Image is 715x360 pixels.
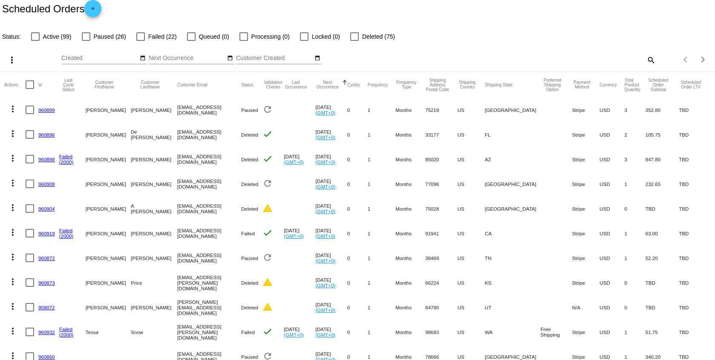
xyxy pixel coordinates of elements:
mat-icon: date_range [314,55,320,62]
mat-cell: TBD [679,295,711,320]
a: (GMT+0) [316,184,336,189]
mat-icon: refresh [262,252,273,263]
mat-cell: 1 [368,270,395,295]
mat-cell: TBD [679,246,711,270]
mat-cell: 91941 [425,221,458,246]
mat-cell: US [458,221,485,246]
mat-cell: TBD [679,196,711,221]
mat-cell: 84780 [425,295,458,320]
span: Deleted [241,206,258,211]
a: (GMT+0) [316,110,336,115]
mat-cell: TBD [646,270,679,295]
mat-cell: 0 [347,147,368,171]
mat-icon: more_vert [8,326,18,336]
a: 960904 [38,206,55,211]
mat-cell: [DATE] [316,97,347,122]
mat-cell: Stripe [572,171,600,196]
mat-cell: CA [485,221,541,246]
mat-cell: 0 [347,320,368,344]
mat-cell: 847.80 [646,147,679,171]
span: Deleted [241,157,258,162]
mat-cell: [GEOGRAPHIC_DATA] [485,196,541,221]
mat-cell: TBD [679,171,711,196]
span: Deleted (75) [362,31,395,42]
span: Paused (26) [94,31,126,42]
span: Queued (0) [199,31,229,42]
mat-cell: Stripe [572,196,600,221]
mat-cell: [EMAIL_ADDRESS][PERSON_NAME][DOMAIN_NAME] [177,320,241,344]
mat-cell: 1 [368,221,395,246]
mat-cell: [GEOGRAPHIC_DATA] [485,171,541,196]
mat-icon: more_vert [8,104,18,114]
span: Failed (22) [148,31,177,42]
mat-cell: 0 [347,97,368,122]
mat-cell: Stripe [572,246,600,270]
mat-icon: check [262,154,273,164]
mat-cell: 0 [347,122,368,147]
button: Change sorting for Subtotal [646,78,671,92]
mat-cell: Snow [131,320,177,344]
mat-cell: 0 [347,221,368,246]
a: 960888 [38,157,55,162]
mat-cell: 105.75 [646,122,679,147]
mat-cell: 1 [625,171,646,196]
a: 960872 [38,255,55,261]
mat-icon: check [262,326,273,337]
mat-header-cell: Actions [4,72,26,97]
mat-cell: KS [485,270,541,295]
a: 960932 [38,329,55,335]
mat-cell: [PERSON_NAME] [86,246,131,270]
mat-cell: 0 [347,295,368,320]
span: Active (99) [43,31,72,42]
mat-cell: 75219 [425,97,458,122]
mat-cell: [PERSON_NAME] [131,295,177,320]
mat-cell: [PERSON_NAME] [131,97,177,122]
mat-cell: [DATE] [316,246,347,270]
button: Change sorting for PaymentMethod.Type [572,80,592,89]
button: Change sorting for Status [241,82,253,87]
mat-cell: [DATE] [316,196,347,221]
mat-cell: Months [395,97,425,122]
mat-cell: [PERSON_NAME] [131,221,177,246]
mat-cell: [EMAIL_ADDRESS][DOMAIN_NAME] [177,97,241,122]
a: (GMT+0) [316,258,336,263]
mat-cell: 2 [625,122,646,147]
a: 960899 [38,107,55,113]
mat-cell: TBD [679,320,711,344]
button: Change sorting for CustomerLastName [131,80,170,89]
mat-cell: US [458,97,485,122]
mat-cell: TBD [679,270,711,295]
mat-cell: [PERSON_NAME] [131,246,177,270]
mat-cell: Months [395,147,425,171]
button: Change sorting for Frequency [368,82,388,87]
mat-cell: USD [600,171,625,196]
mat-cell: Months [395,295,425,320]
a: 960873 [38,280,55,286]
mat-cell: 352.80 [646,97,679,122]
mat-cell: US [458,270,485,295]
mat-cell: TBD [646,196,679,221]
button: Change sorting for FrequencyType [395,80,418,89]
mat-cell: US [458,246,485,270]
mat-cell: TBD [679,147,711,171]
mat-cell: Months [395,246,425,270]
a: (GMT+0) [284,332,304,337]
mat-cell: US [458,320,485,344]
mat-cell: [EMAIL_ADDRESS][DOMAIN_NAME] [177,196,241,221]
mat-cell: [PERSON_NAME] [131,171,177,196]
a: Failed [59,154,73,159]
mat-cell: 98683 [425,320,458,344]
a: 960860 [38,354,55,360]
a: (GMT+0) [316,332,336,337]
mat-cell: 63.00 [646,221,679,246]
mat-cell: N/A [572,295,600,320]
a: (GMT+0) [316,283,336,288]
mat-cell: 0 [625,270,646,295]
mat-cell: [EMAIL_ADDRESS][DOMAIN_NAME] [177,171,241,196]
mat-cell: Months [395,221,425,246]
mat-cell: 52.20 [646,246,679,270]
mat-icon: more_vert [8,153,18,163]
mat-icon: more_vert [8,203,18,213]
mat-cell: 85020 [425,147,458,171]
mat-cell: 1 [368,320,395,344]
